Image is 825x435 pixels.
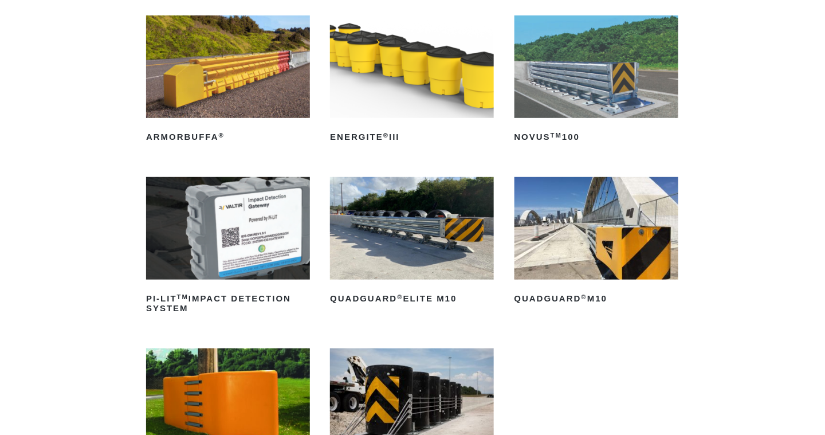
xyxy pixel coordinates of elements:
[514,15,678,146] a: NOVUSTM100
[330,290,494,308] h2: QuadGuard Elite M10
[177,293,188,300] sup: TM
[330,128,494,147] h2: ENERGITE III
[146,15,310,146] a: ArmorBuffa®
[397,293,403,300] sup: ®
[383,132,389,139] sup: ®
[514,177,678,308] a: QuadGuard®M10
[146,128,310,147] h2: ArmorBuffa
[551,132,562,139] sup: TM
[582,293,587,300] sup: ®
[330,177,494,308] a: QuadGuard®Elite M10
[146,290,310,318] h2: PI-LIT Impact Detection System
[514,128,678,147] h2: NOVUS 100
[219,132,225,139] sup: ®
[514,290,678,308] h2: QuadGuard M10
[330,15,494,146] a: ENERGITE®III
[146,177,310,318] a: PI-LITTMImpact Detection System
